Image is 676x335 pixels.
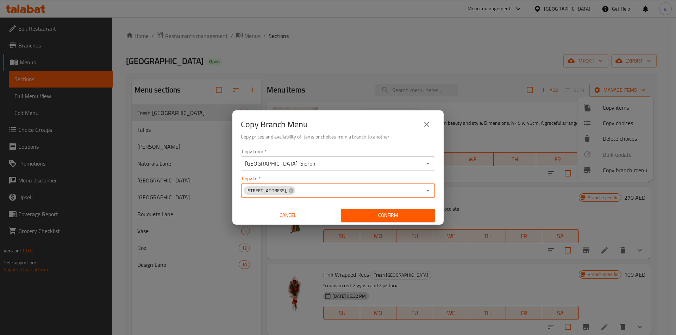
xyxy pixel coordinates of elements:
[423,186,433,195] button: Open
[241,133,435,141] h6: Copy prices and availability of items or choices from a branch to another
[346,211,430,220] span: Confirm
[244,187,290,194] span: [STREET_ADDRESS],
[241,209,335,222] button: Cancel
[244,211,332,220] span: Cancel
[341,209,435,222] button: Confirm
[423,159,433,168] button: Open
[244,186,295,195] div: [STREET_ADDRESS],
[241,119,308,130] h2: Copy Branch Menu
[418,116,435,133] button: close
